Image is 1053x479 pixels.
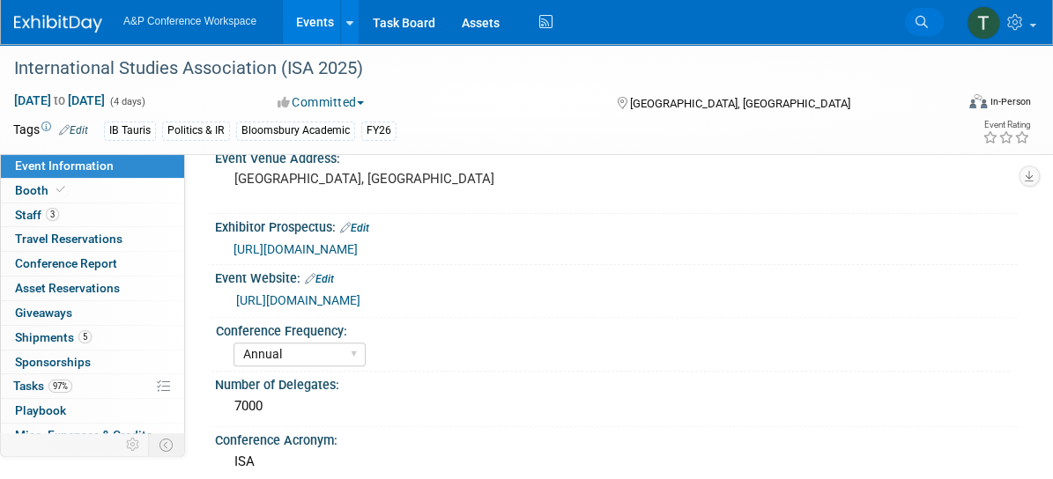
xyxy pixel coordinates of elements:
[13,379,72,393] span: Tasks
[1,276,184,300] a: Asset Reservations
[1,374,184,398] a: Tasks97%
[215,427,1018,449] div: Conference Acronym:
[1,350,184,374] a: Sponsorships
[215,372,1018,394] div: Number of Delegates:
[123,15,256,27] span: A&P Conference Workspace
[59,124,88,136] a: Edit
[990,95,1031,108] div: In-Person
[216,318,1010,340] div: Conference Frequency:
[15,281,120,295] span: Asset Reservations
[15,208,59,222] span: Staff
[15,232,122,246] span: Travel Reservations
[872,92,1031,118] div: Event Format
[236,122,355,140] div: Bloomsbury Academic
[15,306,72,320] span: Giveaways
[983,121,1030,129] div: Event Rating
[15,330,92,344] span: Shipments
[15,428,152,442] span: Misc. Expenses & Credits
[234,171,530,187] pre: [GEOGRAPHIC_DATA], [GEOGRAPHIC_DATA]
[271,93,371,111] button: Committed
[56,185,65,195] i: Booth reservation complete
[234,242,358,256] a: [URL][DOMAIN_NAME]
[1,252,184,276] a: Conference Report
[1,326,184,350] a: Shipments5
[46,208,59,221] span: 3
[108,96,145,107] span: (4 days)
[215,265,1018,288] div: Event Website:
[969,94,987,108] img: Format-Inperson.png
[967,6,1000,40] img: Taylor Thompson
[15,183,69,197] span: Booth
[1,154,184,178] a: Event Information
[13,121,88,141] td: Tags
[149,433,185,456] td: Toggle Event Tabs
[15,158,114,173] span: Event Information
[1,179,184,203] a: Booth
[228,393,1005,420] div: 7000
[13,92,106,108] span: [DATE] [DATE]
[305,273,334,285] a: Edit
[78,330,92,343] span: 5
[1,424,184,447] a: Misc. Expenses & Credits
[8,53,932,85] div: International Studies Association (ISA 2025)
[15,403,66,417] span: Playbook
[48,380,72,393] span: 97%
[162,122,230,140] div: Politics & IR
[14,15,102,33] img: ExhibitDay
[15,256,117,270] span: Conference Report
[1,203,184,227] a: Staff3
[630,97,850,110] span: [GEOGRAPHIC_DATA], [GEOGRAPHIC_DATA]
[1,399,184,423] a: Playbook
[15,355,91,369] span: Sponsorships
[1,227,184,251] a: Travel Reservations
[1,301,184,325] a: Giveaways
[228,448,1005,475] div: ISA
[118,433,149,456] td: Personalize Event Tab Strip
[215,214,1018,237] div: Exhibitor Prospectus:
[215,145,1018,167] div: Event Venue Address:
[51,93,68,107] span: to
[361,122,397,140] div: FY26
[104,122,156,140] div: IB Tauris
[340,222,369,234] a: Edit
[236,293,360,307] a: [URL][DOMAIN_NAME]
